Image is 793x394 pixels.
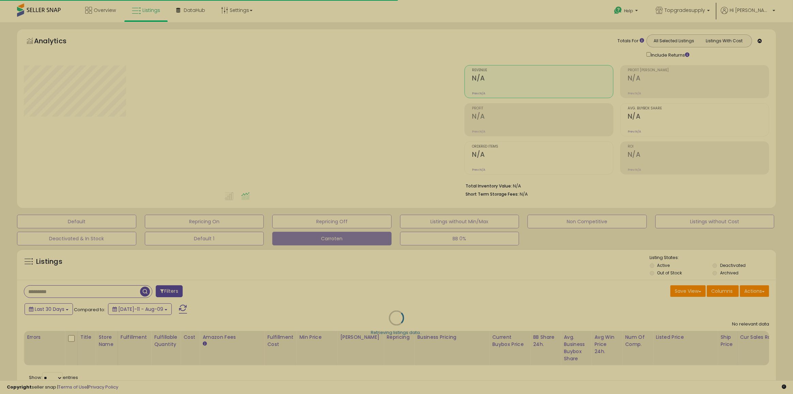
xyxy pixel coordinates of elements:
span: N/A [520,191,528,197]
small: Prev: N/A [472,168,485,172]
span: Listings [142,7,160,14]
h2: N/A [628,74,769,84]
h2: N/A [472,151,613,160]
button: Carroten [272,232,392,245]
a: Hi [PERSON_NAME] [721,7,775,22]
span: Ordered Items [472,145,613,149]
span: Overview [94,7,116,14]
button: Repricing Off [272,215,392,228]
button: Default [17,215,136,228]
button: Non Competitive [528,215,647,228]
button: Repricing On [145,215,264,228]
button: Default 1 [145,232,264,245]
b: Total Inventory Value: [466,183,512,189]
span: Revenue [472,69,613,72]
div: Totals For [617,38,644,44]
b: Short Term Storage Fees: [466,191,519,197]
h2: N/A [628,151,769,160]
h2: N/A [628,112,769,122]
a: Help [609,1,645,22]
strong: Copyright [7,384,32,390]
div: Include Returns [641,51,698,58]
h2: N/A [472,74,613,84]
button: All Selected Listings [649,36,699,45]
small: Prev: N/A [628,168,641,172]
small: Prev: N/A [472,130,485,134]
span: DataHub [184,7,205,14]
i: Get Help [614,6,622,15]
span: Topgradesupply [665,7,705,14]
div: Retrieving listings data.. [371,330,422,336]
button: Listings With Cost [699,36,750,45]
button: Listings without Min/Max [400,215,519,228]
button: BB 0% [400,232,519,245]
small: Prev: N/A [628,130,641,134]
span: Avg. Buybox Share [628,107,769,110]
button: Deactivated & In Stock [17,232,136,245]
h5: Analytics [34,36,80,47]
span: ROI [628,145,769,149]
div: seller snap | | [7,384,118,391]
small: Prev: N/A [472,91,485,95]
span: Profit [PERSON_NAME] [628,69,769,72]
button: Listings without Cost [655,215,775,228]
h2: N/A [472,112,613,122]
span: Hi [PERSON_NAME] [730,7,771,14]
span: Profit [472,107,613,110]
small: Prev: N/A [628,91,641,95]
span: Help [624,8,633,14]
li: N/A [466,181,764,190]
